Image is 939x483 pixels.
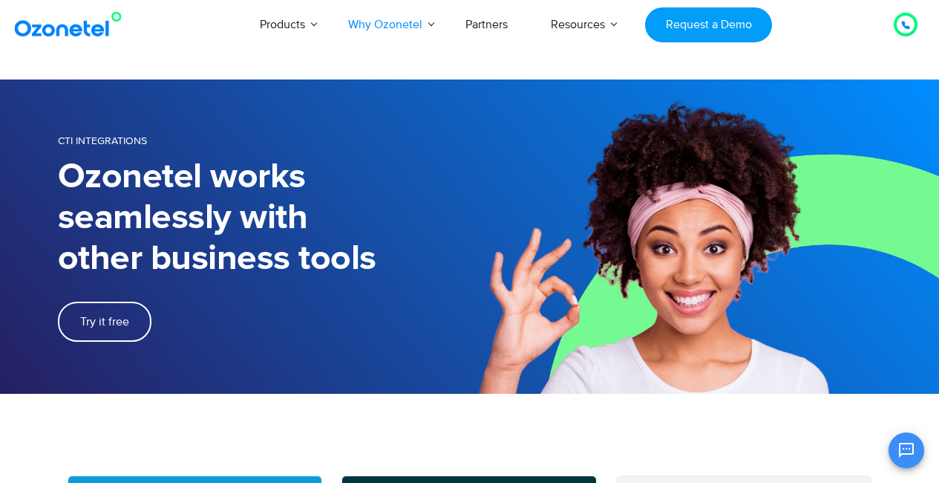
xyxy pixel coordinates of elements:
a: Try it free [58,302,151,342]
a: Request a Demo [645,7,772,42]
span: CTI Integrations [58,134,147,147]
span: Try it free [80,316,129,328]
button: Open chat [889,432,924,468]
h1: Ozonetel works seamlessly with other business tools [58,157,470,279]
